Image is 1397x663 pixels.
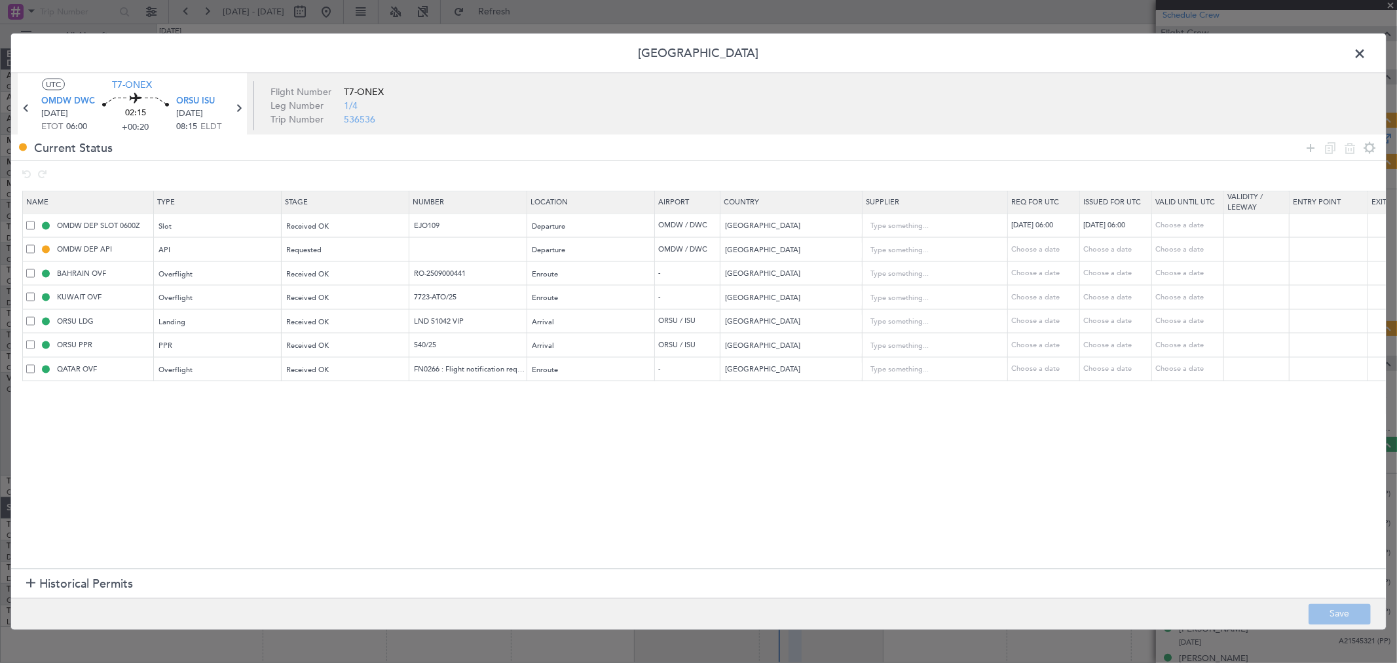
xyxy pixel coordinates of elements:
div: Choose a date [1155,220,1223,231]
span: Entry Point [1293,197,1341,207]
div: Choose a date [1155,244,1223,255]
div: Choose a date [1155,268,1223,279]
span: Valid Until Utc [1155,197,1215,207]
div: Choose a date [1155,364,1223,375]
div: Choose a date [1155,292,1223,303]
div: Choose a date [1155,316,1223,327]
div: Choose a date [1155,339,1223,350]
header: [GEOGRAPHIC_DATA] [11,34,1386,73]
span: Validity / Leeway [1227,191,1263,212]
